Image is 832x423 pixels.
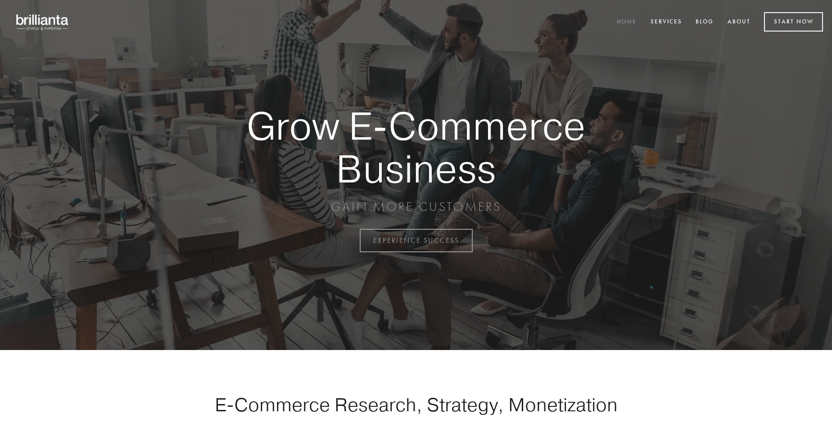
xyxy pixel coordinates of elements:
a: Services [645,15,688,30]
h1: E-Commerce Research, Strategy, Monetization [186,393,646,416]
p: GAIN MORE CUSTOMERS [215,199,617,215]
a: Start Now [764,12,823,32]
img: brillianta - research, strategy, marketing [9,9,77,35]
a: EXPERIENCE SUCCESS [360,229,473,252]
a: Home [611,15,642,30]
a: About [722,15,756,30]
a: Blog [690,15,719,30]
strong: Grow E-Commerce Business [215,105,617,190]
